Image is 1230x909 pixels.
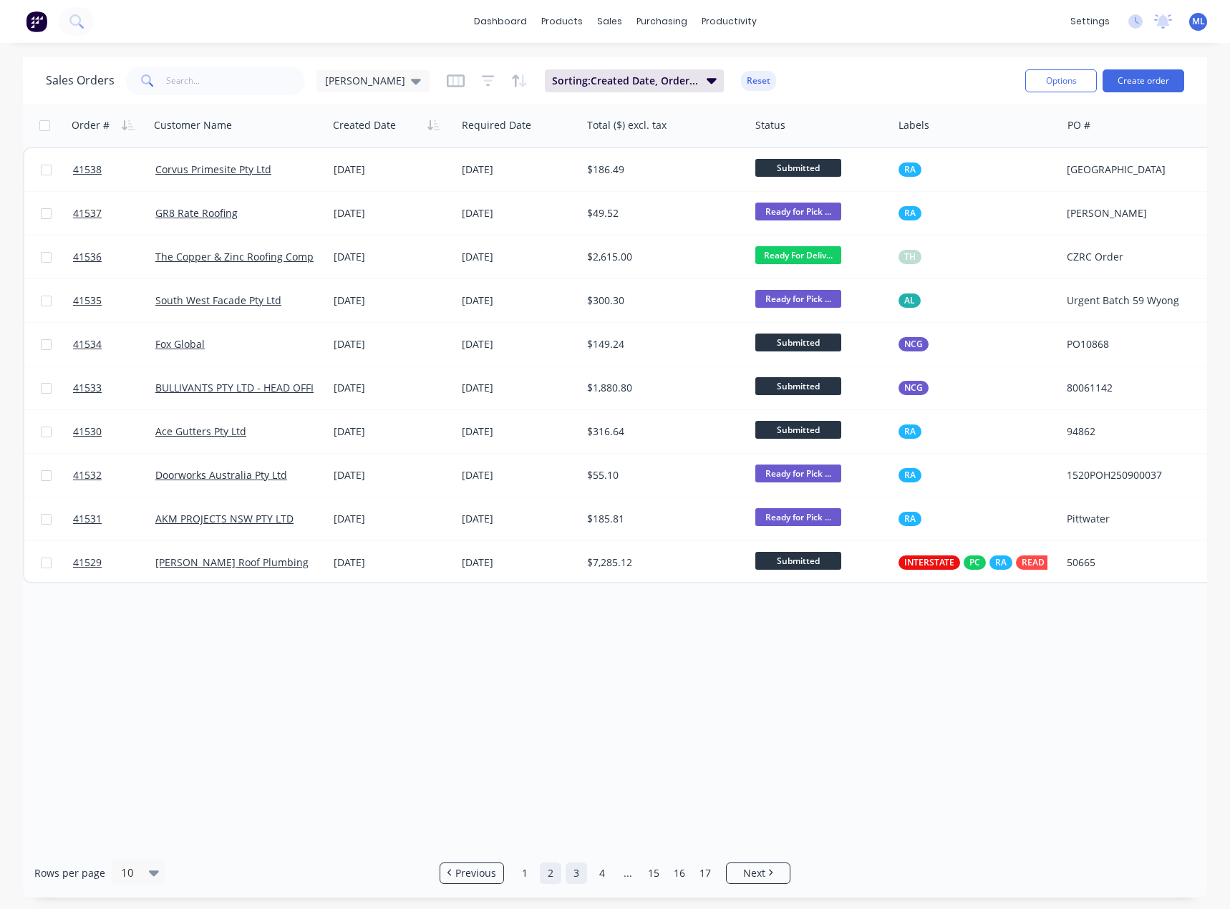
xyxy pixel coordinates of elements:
button: RA [899,468,921,482]
span: 41538 [73,162,102,177]
a: Page 4 [591,862,613,884]
button: NCG [899,381,929,395]
div: 80061142 [1067,381,1204,395]
span: PC [969,555,980,570]
div: [DATE] [462,512,576,526]
div: $149.24 [587,337,736,351]
div: 1520POH250900037 [1067,468,1204,482]
span: Submitted [755,159,841,177]
button: NCG [899,337,929,351]
span: RA [904,206,916,220]
span: RA [904,512,916,526]
a: Next page [727,866,790,880]
span: AL [904,293,915,308]
a: BULLIVANTS PTY LTD - HEAD OFFICE [155,381,326,394]
div: Labels [899,118,929,132]
div: [DATE] [462,162,576,177]
span: READ NOTE [1022,555,1070,570]
div: purchasing [629,11,694,32]
span: [PERSON_NAME] [325,73,405,88]
span: Next [743,866,765,880]
div: [DATE] [334,555,450,570]
button: RA [899,424,921,439]
button: RA [899,512,921,526]
span: NCG [904,381,923,395]
span: Previous [455,866,496,880]
div: $300.30 [587,293,736,308]
span: Submitted [755,552,841,570]
div: 94862 [1067,424,1204,439]
div: products [534,11,590,32]
div: $1,880.80 [587,381,736,395]
div: [GEOGRAPHIC_DATA] [1067,162,1204,177]
span: Ready for Pick ... [755,203,841,220]
div: Urgent Batch 59 Wyong [1067,293,1204,308]
a: Page 15 [643,862,664,884]
div: $2,615.00 [587,250,736,264]
a: South West Facade Pty Ltd [155,293,281,307]
a: 41530 [73,410,155,453]
div: [DATE] [334,293,450,308]
div: $185.81 [587,512,736,526]
div: [DATE] [462,250,576,264]
a: 41535 [73,279,155,322]
span: Ready for Pick ... [755,290,841,308]
div: [PERSON_NAME] [1067,206,1204,220]
div: Required Date [462,118,531,132]
div: Order # [72,118,110,132]
button: RA [899,206,921,220]
div: $316.64 [587,424,736,439]
div: [DATE] [462,468,576,482]
span: RA [904,424,916,439]
a: Page 3 is your current page [566,862,587,884]
a: 41531 [73,497,155,540]
span: Submitted [755,377,841,395]
span: 41534 [73,337,102,351]
ul: Pagination [434,862,796,884]
span: INTERSTATE [904,555,954,570]
div: 50665 [1067,555,1204,570]
a: 41529 [73,541,155,584]
div: [DATE] [334,424,450,439]
a: Page 17 [694,862,716,884]
span: Submitted [755,334,841,351]
div: [DATE] [334,250,450,264]
div: $49.52 [587,206,736,220]
span: RA [904,468,916,482]
a: GR8 Rate Roofing [155,206,238,220]
div: [DATE] [334,337,450,351]
a: The Copper & Zinc Roofing Company Pty Ltd [155,250,366,263]
div: [DATE] [334,512,450,526]
span: RA [995,555,1007,570]
span: 41533 [73,381,102,395]
span: 41530 [73,424,102,439]
button: RA [899,162,921,177]
div: [DATE] [462,293,576,308]
button: TH [899,250,921,264]
div: CZRC Order [1067,250,1204,264]
div: [DATE] [462,424,576,439]
div: [DATE] [334,468,450,482]
button: Sorting:Created Date, Order # [545,69,724,92]
span: ML [1192,15,1205,28]
span: Ready for Pick ... [755,508,841,526]
span: Ready for Pick ... [755,465,841,482]
a: dashboard [467,11,534,32]
div: Total ($) excl. tax [587,118,667,132]
div: [DATE] [462,555,576,570]
button: Options [1025,69,1097,92]
button: Create order [1103,69,1184,92]
a: Page 2 [540,862,561,884]
span: 41529 [73,555,102,570]
div: sales [590,11,629,32]
span: Sorting: Created Date, Order # [552,74,698,88]
a: Corvus Primesite Pty Ltd [155,162,271,176]
div: [DATE] [334,206,450,220]
button: Reset [741,71,776,91]
a: Previous page [440,866,503,880]
div: Pittwater [1067,512,1204,526]
div: [DATE] [334,162,450,177]
div: PO # [1067,118,1090,132]
a: Ace Gutters Pty Ltd [155,424,246,438]
div: [DATE] [334,381,450,395]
